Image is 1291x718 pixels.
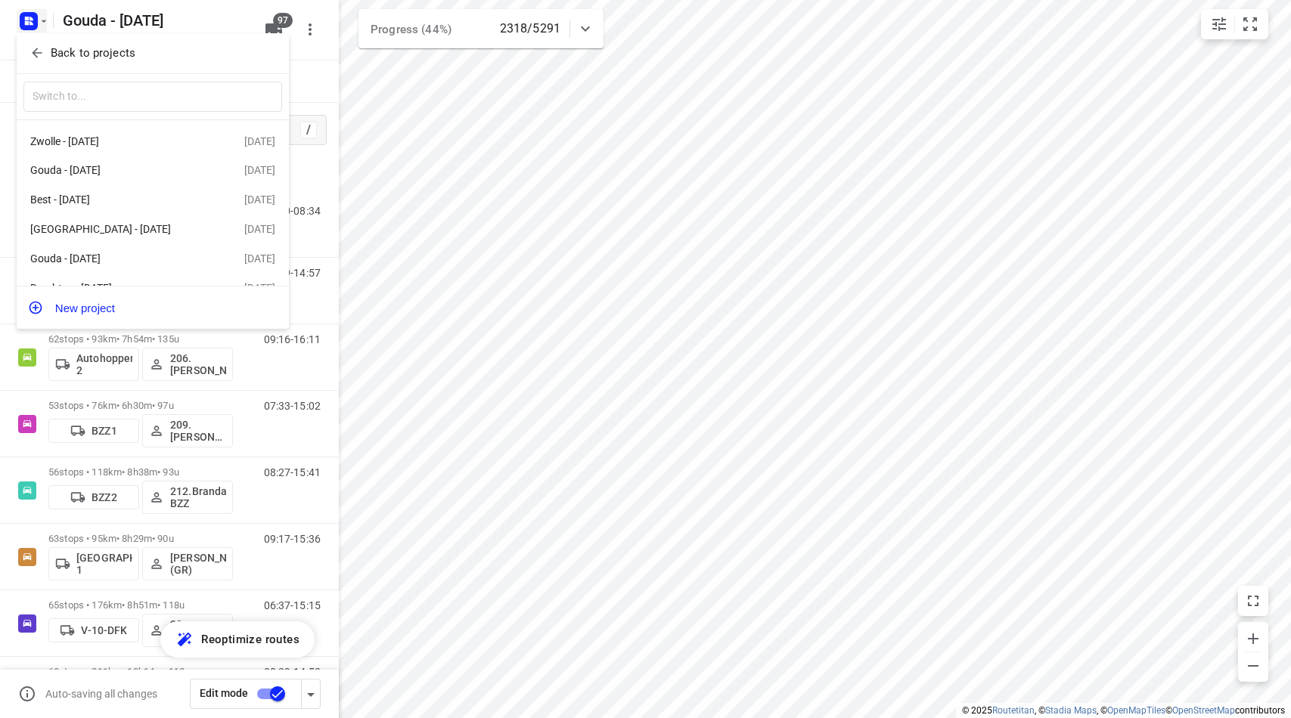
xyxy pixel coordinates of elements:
div: Best - [DATE] [30,193,204,206]
button: Back to projects [23,41,282,66]
div: Drachten - [DATE][DATE] [17,274,289,303]
div: [GEOGRAPHIC_DATA] - [DATE] [30,223,204,235]
div: Gouda - [DATE] [30,164,204,176]
button: New project [17,292,289,323]
div: [DATE] [244,223,275,235]
p: Back to projects [51,45,135,62]
div: Drachten - [DATE] [30,282,204,294]
div: Zwolle - [DATE] [30,135,204,147]
div: [DATE] [244,135,275,147]
div: Best - [DATE][DATE] [17,185,289,215]
div: [DATE] [244,164,275,176]
div: Gouda - [DATE] [30,252,204,265]
div: Gouda - [DATE][DATE] [17,156,289,185]
div: Gouda - [DATE][DATE] [17,244,289,274]
div: Zwolle - [DATE][DATE] [17,126,289,156]
input: Switch to... [23,82,282,113]
div: [DATE] [244,252,275,265]
div: [DATE] [244,193,275,206]
div: [DATE] [244,282,275,294]
div: [GEOGRAPHIC_DATA] - [DATE][DATE] [17,215,289,244]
